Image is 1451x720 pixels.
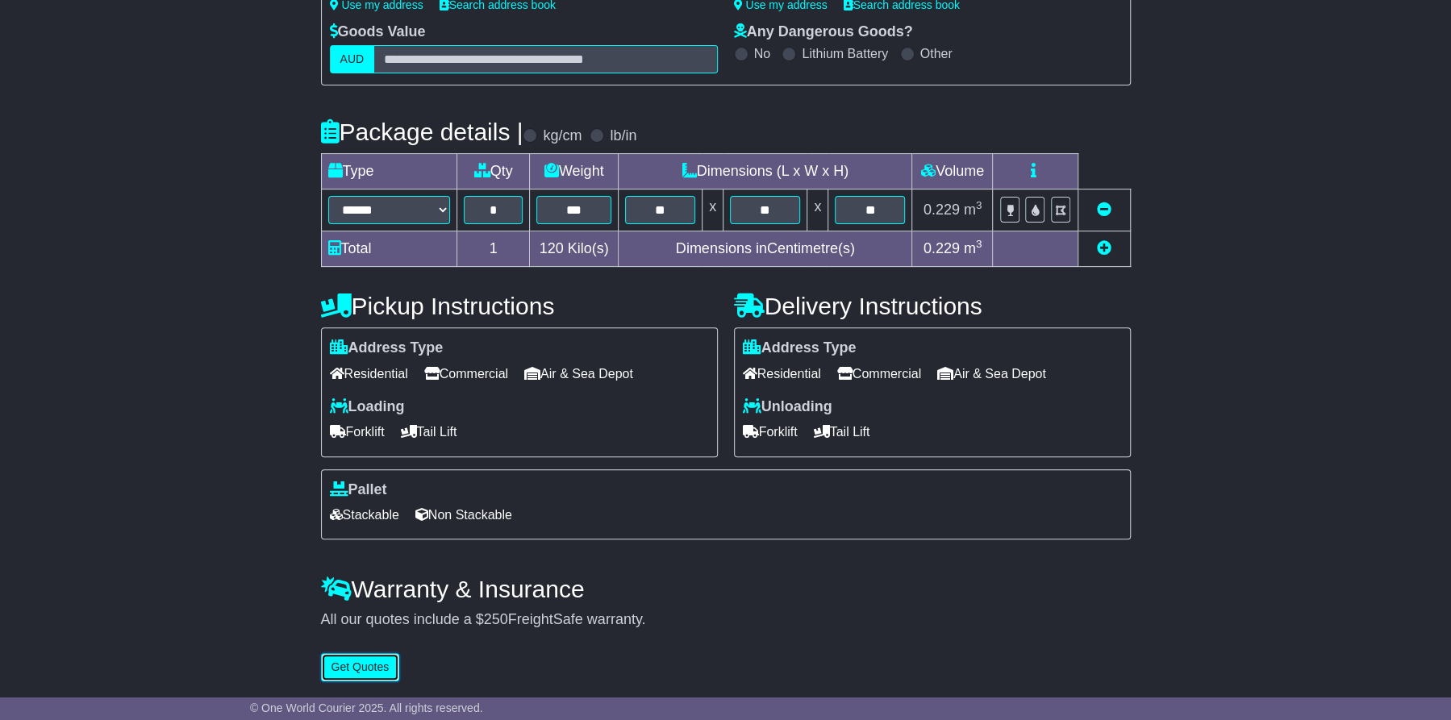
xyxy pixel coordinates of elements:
[924,240,960,256] span: 0.229
[743,419,798,444] span: Forklift
[619,231,912,267] td: Dimensions in Centimetre(s)
[976,238,982,250] sup: 3
[321,231,457,267] td: Total
[976,199,982,211] sup: 3
[250,701,483,714] span: © One World Courier 2025. All rights reserved.
[321,154,457,189] td: Type
[734,23,913,41] label: Any Dangerous Goods?
[321,576,1131,602] h4: Warranty & Insurance
[330,398,405,416] label: Loading
[530,154,619,189] td: Weight
[457,231,530,267] td: 1
[321,653,400,681] button: Get Quotes
[703,189,723,231] td: x
[330,339,444,357] label: Address Type
[330,481,387,499] label: Pallet
[330,419,385,444] span: Forklift
[330,502,399,527] span: Stackable
[330,23,426,41] label: Goods Value
[743,361,821,386] span: Residential
[619,154,912,189] td: Dimensions (L x W x H)
[610,127,636,145] label: lb/in
[743,339,857,357] label: Address Type
[754,46,770,61] label: No
[912,154,993,189] td: Volume
[734,293,1131,319] h4: Delivery Instructions
[1097,240,1111,256] a: Add new item
[524,361,633,386] span: Air & Sea Depot
[330,361,408,386] span: Residential
[1097,202,1111,218] a: Remove this item
[530,231,619,267] td: Kilo(s)
[540,240,564,256] span: 120
[964,240,982,256] span: m
[484,611,508,627] span: 250
[807,189,828,231] td: x
[802,46,888,61] label: Lithium Battery
[457,154,530,189] td: Qty
[924,202,960,218] span: 0.229
[814,419,870,444] span: Tail Lift
[321,611,1131,629] div: All our quotes include a $ FreightSafe warranty.
[401,419,457,444] span: Tail Lift
[743,398,832,416] label: Unloading
[543,127,582,145] label: kg/cm
[424,361,508,386] span: Commercial
[837,361,921,386] span: Commercial
[321,293,718,319] h4: Pickup Instructions
[321,119,523,145] h4: Package details |
[937,361,1046,386] span: Air & Sea Depot
[415,502,512,527] span: Non Stackable
[920,46,953,61] label: Other
[964,202,982,218] span: m
[330,45,375,73] label: AUD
